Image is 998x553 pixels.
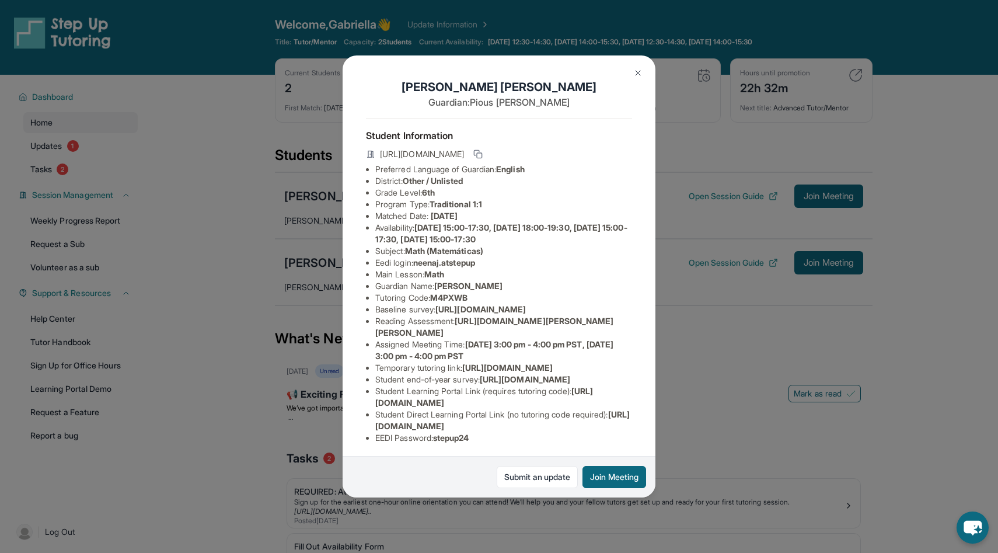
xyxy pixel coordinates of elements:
[375,315,632,339] li: Reading Assessment :
[375,339,613,361] span: [DATE] 3:00 pm - 4:00 pm PST, [DATE] 3:00 pm - 4:00 pm PST
[375,210,632,222] li: Matched Date:
[496,164,525,174] span: English
[366,79,632,95] h1: [PERSON_NAME] [PERSON_NAME]
[957,512,989,544] button: chat-button
[366,128,632,142] h4: Student Information
[375,199,632,210] li: Program Type:
[375,164,632,175] li: Preferred Language of Guardian:
[375,222,627,244] span: [DATE] 15:00-17:30, [DATE] 18:00-19:30, [DATE] 15:00-17:30, [DATE] 15:00-17:30
[375,292,632,304] li: Tutoring Code :
[434,281,503,291] span: [PERSON_NAME]
[435,304,526,314] span: [URL][DOMAIN_NAME]
[380,148,464,160] span: [URL][DOMAIN_NAME]
[375,269,632,280] li: Main Lesson :
[375,339,632,362] li: Assigned Meeting Time :
[375,222,632,245] li: Availability:
[375,374,632,385] li: Student end-of-year survey :
[497,466,578,488] a: Submit an update
[375,304,632,315] li: Baseline survey :
[633,68,643,78] img: Close Icon
[413,258,475,267] span: neenaj.atstepup
[375,187,632,199] li: Grade Level:
[462,363,553,373] span: [URL][DOMAIN_NAME]
[582,466,646,488] button: Join Meeting
[366,95,632,109] p: Guardian: Pious [PERSON_NAME]
[375,409,632,432] li: Student Direct Learning Portal Link (no tutoring code required) :
[375,257,632,269] li: Eedi login :
[405,246,483,256] span: Math (Matemáticas)
[480,374,570,384] span: [URL][DOMAIN_NAME]
[430,293,467,302] span: M4PXWB
[375,432,632,444] li: EEDI Password :
[431,211,458,221] span: [DATE]
[422,187,435,197] span: 6th
[375,245,632,257] li: Subject :
[430,199,482,209] span: Traditional 1:1
[375,175,632,187] li: District:
[424,269,444,279] span: Math
[375,385,632,409] li: Student Learning Portal Link (requires tutoring code) :
[375,362,632,374] li: Temporary tutoring link :
[433,433,469,443] span: stepup24
[471,147,485,161] button: Copy link
[375,280,632,292] li: Guardian Name :
[403,176,463,186] span: Other / Unlisted
[375,316,614,338] span: [URL][DOMAIN_NAME][PERSON_NAME][PERSON_NAME]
